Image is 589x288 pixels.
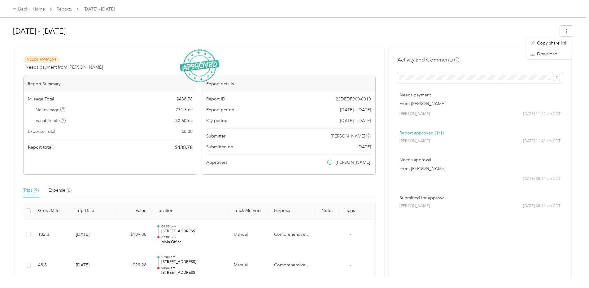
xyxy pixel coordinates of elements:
[181,128,193,135] span: $ 0.00
[206,117,228,124] span: Pay period
[206,96,225,102] span: Report ID
[161,224,224,229] p: 04:00 pm
[28,128,55,135] span: Expense Total
[399,195,561,201] p: Submitted for approval
[114,202,151,219] th: Value
[537,51,557,57] span: Download
[84,6,115,12] span: [DATE] - [DATE]
[180,49,219,83] img: ApprovedStamp
[229,250,269,281] td: Manual
[316,202,339,219] th: Notes
[229,219,269,250] td: Manual
[350,232,351,237] span: -
[161,270,224,276] p: [STREET_ADDRESS]
[523,138,561,144] span: [DATE] 11:42 am CDT
[23,187,39,194] div: Trips (9)
[71,202,114,219] th: Trip Date
[161,239,224,245] p: Main Office
[161,255,224,259] p: 07:00 am
[71,250,114,281] td: [DATE]
[269,219,316,250] td: Comprehensive Prosthetics & Orthotics
[36,107,66,113] span: Net mileage
[161,235,224,239] p: 07:09 pm
[206,144,233,150] span: Submitted on
[399,111,430,117] span: [PERSON_NAME]
[28,144,53,150] span: Report total
[206,107,234,113] span: Report period
[161,229,224,234] p: [STREET_ADDRESS]
[175,144,193,151] span: $ 438.78
[331,133,365,139] span: [PERSON_NAME]
[269,202,316,219] th: Purpose
[176,107,193,113] span: 731.3 mi
[57,6,72,12] a: Reports
[206,133,225,139] span: Submitter
[33,219,71,250] td: 182.3
[206,159,227,166] span: Approvers
[151,202,229,219] th: Location
[161,266,224,270] p: 08:08 am
[114,219,151,250] td: $109.38
[399,130,561,136] p: Report approved (1/1)
[523,203,561,209] span: [DATE] 08:14 am CDT
[399,92,561,98] p: Needs payment
[399,100,561,107] p: From [PERSON_NAME]
[269,250,316,281] td: Comprehensive Prosthetics & Orthotics
[336,159,370,166] span: [PERSON_NAME]
[71,219,114,250] td: [DATE]
[339,202,362,219] th: Tags
[537,40,567,46] span: Copy share link
[399,165,561,172] p: From [PERSON_NAME]
[25,64,103,70] span: Needs payment from [PERSON_NAME]
[114,250,151,281] td: $29.28
[33,202,71,219] th: Gross Miles
[340,107,371,113] span: [DATE] - [DATE]
[175,117,193,124] span: $ 0.60 / mi
[350,262,351,268] span: -
[202,76,375,91] div: Report details
[33,6,45,12] a: Home
[161,259,224,265] p: [STREET_ADDRESS]
[28,96,54,102] span: Mileage Total
[13,24,556,39] h1: Sep 16 - 30, 2025
[523,111,561,117] span: [DATE] 11:42 am CDT
[33,250,71,281] td: 48.8
[177,96,193,102] span: $ 438.78
[397,56,459,64] h4: Activity and Comments
[357,144,371,150] span: [DATE]
[36,117,66,124] span: Variable rate
[336,96,371,102] span: 22DEDF900-0010
[12,6,28,13] div: Back
[399,203,430,209] span: [PERSON_NAME]
[554,253,589,288] iframe: Everlance-gr Chat Button Frame
[399,157,561,163] p: Needs approval
[49,187,72,194] div: Expense (0)
[399,138,430,144] span: [PERSON_NAME]
[23,56,60,63] span: Needs Payment
[523,176,561,182] span: [DATE] 08:14 am CDT
[340,117,371,124] span: [DATE] - [DATE]
[229,202,269,219] th: Track Method
[24,76,197,91] div: Report Summary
